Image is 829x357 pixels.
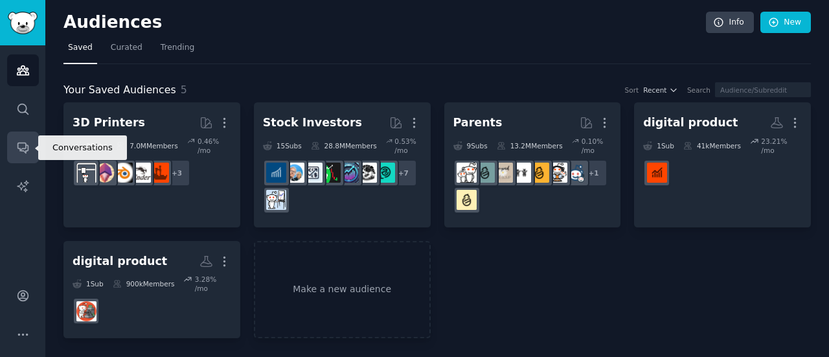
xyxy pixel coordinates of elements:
[390,159,417,187] div: + 7
[156,38,199,64] a: Trending
[195,275,231,293] div: 3.28 % /mo
[254,102,431,227] a: Stock Investors15Subs28.8MMembers0.53% /mo+7technicalanalysisswingtradingStocksAndTradingTradingF...
[263,115,362,131] div: Stock Investors
[760,12,811,34] a: New
[493,163,513,183] img: beyondthebump
[131,163,151,183] img: ender3
[161,42,194,54] span: Trending
[643,137,674,155] div: 1 Sub
[444,102,621,227] a: Parents9Subs13.2MMembers0.10% /mo+1ParentsparentsofmultiplesNewParentstoddlersbeyondthebumpSingle...
[643,86,678,95] button: Recent
[565,163,585,183] img: Parents
[706,12,754,34] a: Info
[715,82,811,97] input: Audience/Subreddit
[529,163,549,183] img: NewParents
[73,253,167,270] div: digital product
[181,84,187,96] span: 5
[547,163,567,183] img: parentsofmultiples
[63,241,240,339] a: digital product1Sub900kMembers3.28% /mopassive_income
[63,102,240,227] a: 3D Printers8Subs7.0MMembers0.46% /mo+3FixMyPrintender3blender3Dmodeling3Dprinting
[687,86,710,95] div: Search
[266,190,286,210] img: options
[76,163,97,183] img: 3Dprinting
[95,163,115,183] img: 3Dmodeling
[643,86,666,95] span: Recent
[73,275,104,293] div: 1 Sub
[76,301,97,321] img: passive_income
[266,163,286,183] img: dividends
[311,137,377,155] div: 28.8M Members
[63,38,97,64] a: Saved
[263,137,302,155] div: 15 Sub s
[73,137,107,155] div: 8 Sub s
[113,163,133,183] img: blender
[198,137,231,155] div: 0.46 % /mo
[357,163,377,183] img: swingtrading
[321,163,341,183] img: Trading
[453,115,503,131] div: Parents
[302,163,323,183] img: Forex
[580,159,608,187] div: + 1
[457,190,477,210] img: Parenting
[149,163,169,183] img: FixMyPrint
[111,42,142,54] span: Curated
[625,86,639,95] div: Sort
[643,115,738,131] div: digital product
[68,42,93,54] span: Saved
[457,163,477,183] img: daddit
[113,275,175,293] div: 900k Members
[375,163,395,183] img: technicalanalysis
[394,137,421,155] div: 0.53 % /mo
[683,137,741,155] div: 41k Members
[634,102,811,227] a: digital product1Sub41kMembers23.21% /modigitalproductselling
[63,12,706,33] h2: Audiences
[497,137,563,155] div: 13.2M Members
[761,137,802,155] div: 23.21 % /mo
[116,137,177,155] div: 7.0M Members
[339,163,359,183] img: StocksAndTrading
[582,137,612,155] div: 0.10 % /mo
[63,82,176,98] span: Your Saved Audiences
[453,137,488,155] div: 9 Sub s
[73,115,145,131] div: 3D Printers
[8,12,38,34] img: GummySearch logo
[511,163,531,183] img: toddlers
[284,163,304,183] img: ValueInvesting
[475,163,495,183] img: SingleParents
[163,159,190,187] div: + 3
[254,241,431,339] a: Make a new audience
[106,38,147,64] a: Curated
[647,163,667,183] img: digitalproductselling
